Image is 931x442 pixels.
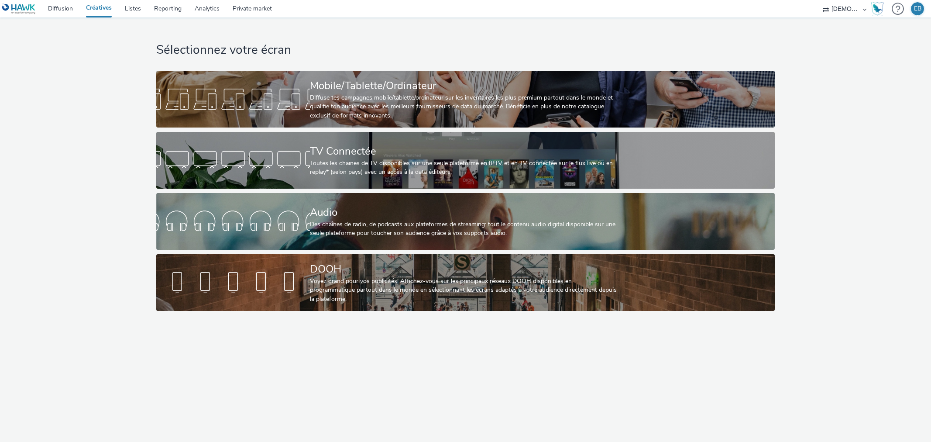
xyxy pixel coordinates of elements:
[156,193,775,250] a: AudioDes chaînes de radio, de podcasts aux plateformes de streaming: tout le contenu audio digita...
[310,93,618,120] div: Diffuse tes campagnes mobile/tablette/ordinateur sur les inventaires les plus premium partout dan...
[2,3,36,14] img: undefined Logo
[310,205,618,220] div: Audio
[310,78,618,93] div: Mobile/Tablette/Ordinateur
[310,277,618,304] div: Voyez grand pour vos publicités! Affichez-vous sur les principaux réseaux DOOH disponibles en pro...
[156,132,775,189] a: TV ConnectéeToutes les chaines de TV disponibles sur une seule plateforme en IPTV et en TV connec...
[310,144,618,159] div: TV Connectée
[871,2,884,16] img: Hawk Academy
[310,262,618,277] div: DOOH
[310,159,618,177] div: Toutes les chaines de TV disponibles sur une seule plateforme en IPTV et en TV connectée sur le f...
[156,254,775,311] a: DOOHVoyez grand pour vos publicités! Affichez-vous sur les principaux réseaux DOOH disponibles en...
[156,71,775,128] a: Mobile/Tablette/OrdinateurDiffuse tes campagnes mobile/tablette/ordinateur sur les inventaires le...
[914,2,921,15] div: EB
[156,42,775,59] h1: Sélectionnez votre écran
[310,220,618,238] div: Des chaînes de radio, de podcasts aux plateformes de streaming: tout le contenu audio digital dis...
[871,2,887,16] a: Hawk Academy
